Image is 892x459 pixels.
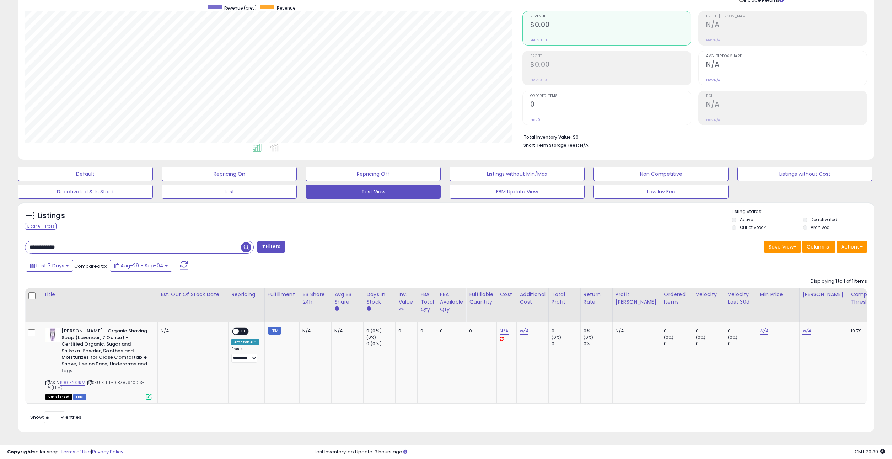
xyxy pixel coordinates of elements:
div: Est. Out Of Stock Date [161,291,225,298]
div: Fulfillable Quantity [469,291,494,306]
div: Velocity [696,291,722,298]
button: FBM Update View [450,185,585,199]
div: 0 [664,328,693,334]
h2: N/A [706,21,867,30]
div: Repricing [231,291,262,298]
button: Listings without Min/Max [450,167,585,181]
div: Amazon AI * [231,339,259,345]
button: Save View [764,241,801,253]
span: Aug-29 - Sep-04 [120,262,163,269]
span: Last 7 Days [36,262,64,269]
div: Cost [500,291,514,298]
a: N/A [802,327,811,335]
div: Title [44,291,155,298]
p: N/A [161,328,223,334]
div: Return Rate [584,291,609,306]
small: Prev: 0 [530,118,540,122]
label: Out of Stock [740,224,766,230]
small: (0%) [552,335,561,340]
label: Active [740,217,753,223]
button: Default [18,167,153,181]
small: (0%) [664,335,674,340]
span: Revenue [277,5,295,11]
small: Prev: $0.00 [530,78,547,82]
small: FBM [268,327,281,335]
span: Ordered Items [530,94,691,98]
span: N/A [580,142,589,149]
div: 0 [469,328,491,334]
div: Ordered Items [664,291,690,306]
div: [PERSON_NAME] [802,291,845,298]
div: Profit [PERSON_NAME] [616,291,658,306]
small: Days In Stock. [366,306,371,312]
div: Inv. value [398,291,414,306]
div: 0 (0%) [366,328,395,334]
button: Repricing Off [306,167,441,181]
div: BB Share 24h. [302,291,328,306]
span: | SKU: KEHE-018787940013-1PK(FBM) [45,380,144,390]
div: 0 [440,328,461,334]
a: N/A [760,327,768,335]
span: Avg. Buybox Share [706,54,867,58]
span: All listings that are currently out of stock and unavailable for purchase on Amazon [45,394,72,400]
div: 0 [664,341,693,347]
button: Test View [306,185,441,199]
small: (0%) [366,335,376,340]
h2: N/A [706,100,867,110]
div: 0 [420,328,431,334]
div: ASIN: [45,328,152,399]
h5: Listings [38,211,65,221]
div: Additional Cost [520,291,546,306]
div: 0 [552,328,580,334]
div: Displaying 1 to 1 of 1 items [811,278,867,285]
b: [PERSON_NAME] - Organic Shaving Soap (Lavender, 7 Ounce) - Certified Organic, Sugar and Shikakai ... [61,328,148,376]
button: Filters [257,241,285,253]
div: 0 [696,341,725,347]
div: N/A [334,328,358,334]
strong: Copyright [7,448,33,455]
b: Total Inventory Value: [523,134,572,140]
div: 10.79 [851,328,885,334]
label: Archived [811,224,830,230]
span: Profit [PERSON_NAME] [706,15,867,18]
a: Terms of Use [61,448,91,455]
h2: N/A [706,60,867,70]
button: Actions [837,241,867,253]
div: FBA Available Qty [440,291,463,313]
div: N/A [302,328,326,334]
h2: 0 [530,100,691,110]
div: Total Profit [552,291,577,306]
h2: $0.00 [530,21,691,30]
a: Privacy Policy [92,448,123,455]
span: Revenue (prev) [224,5,257,11]
span: Show: entries [30,414,81,421]
p: Listing States: [732,208,874,215]
span: 2025-09-12 20:30 GMT [855,448,885,455]
button: Columns [802,241,835,253]
a: B0013NXBRM [60,380,85,386]
div: Min Price [760,291,796,298]
div: Avg BB Share [334,291,360,306]
div: 0 [398,328,412,334]
div: 0 [552,341,580,347]
small: (0%) [584,335,593,340]
div: seller snap | | [7,449,123,455]
div: 0 (0%) [366,341,395,347]
label: Deactivated [811,217,837,223]
div: Preset: [231,347,259,363]
a: N/A [500,327,508,335]
span: Columns [807,243,829,250]
span: OFF [239,329,250,335]
div: 0% [584,328,612,334]
small: Avg BB Share. [334,306,339,312]
div: Last InventoryLab Update: 3 hours ago. [315,449,885,455]
small: Prev: N/A [706,78,720,82]
span: FBM [73,394,86,400]
div: 0% [584,341,612,347]
button: Aug-29 - Sep-04 [110,260,172,272]
button: Last 7 Days [26,260,73,272]
div: Clear All Filters [25,223,57,230]
small: Prev: N/A [706,38,720,42]
span: ROI [706,94,867,98]
div: 0 [728,328,757,334]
